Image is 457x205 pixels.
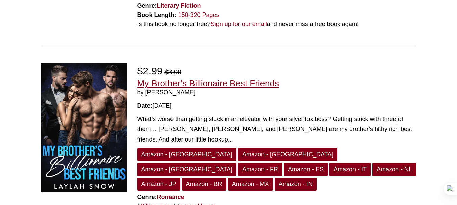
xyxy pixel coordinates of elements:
[157,194,184,200] a: Romance
[137,89,416,96] span: by [PERSON_NAME]
[329,163,371,176] a: Amazon - IT
[137,178,180,191] a: Amazon - JP
[238,163,282,176] a: Amazon - FR
[137,78,279,88] a: My Brother’s Billionaire Best Friends
[137,163,236,176] a: Amazon - [GEOGRAPHIC_DATA]
[275,178,317,191] a: Amazon - IN
[41,63,127,193] img: My Brother’s Billionaire Best Friends
[164,68,181,76] del: $3.99
[182,178,226,191] a: Amazon - BR
[137,11,177,18] strong: Book Length:
[137,148,236,161] a: Amazon - [GEOGRAPHIC_DATA]
[157,2,201,9] a: Literary Fiction
[211,21,267,27] a: Sign up for our email
[137,114,416,145] div: What’s worse than getting stuck in an elevator with your silver fox boss? Getting stuck with thre...
[137,102,153,109] strong: Date:
[284,163,328,176] a: Amazon - ES
[178,11,220,18] a: 150-320 Pages
[228,178,273,191] a: Amazon - MX
[238,148,337,161] a: Amazon - [GEOGRAPHIC_DATA]
[137,65,163,76] span: $2.99
[137,20,416,29] div: Is this book no longer free? and never miss a free book again!
[137,194,184,200] strong: Genre:
[137,101,416,110] div: [DATE]
[137,2,201,9] strong: Genre:
[372,163,416,176] a: Amazon - NL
